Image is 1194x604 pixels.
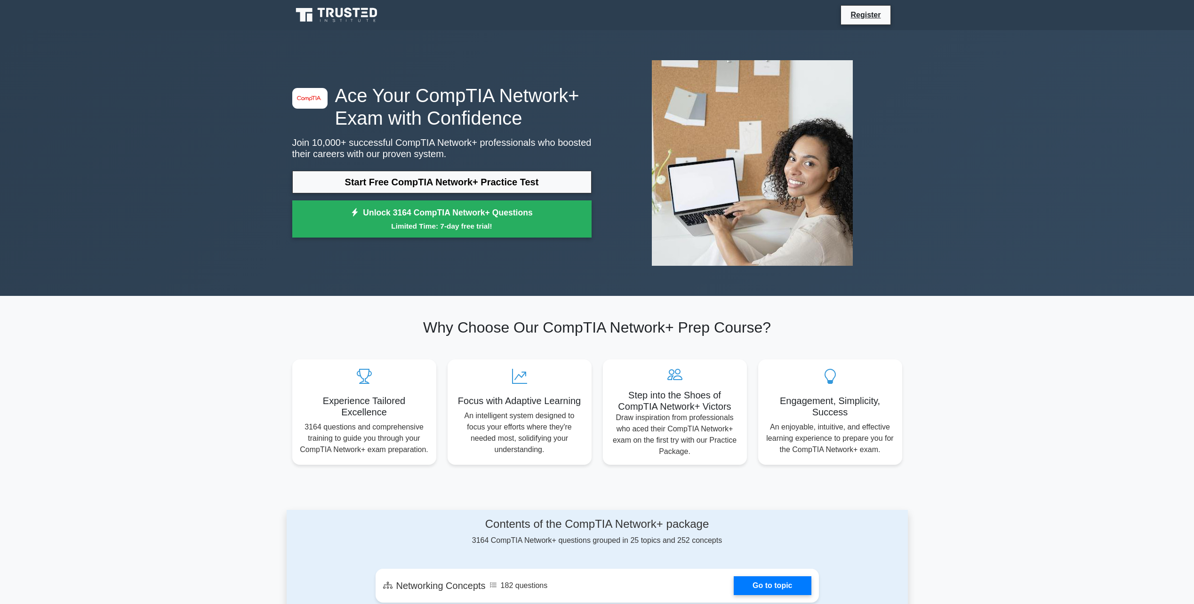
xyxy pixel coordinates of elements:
a: Start Free CompTIA Network+ Practice Test [292,171,592,193]
p: Join 10,000+ successful CompTIA Network+ professionals who boosted their careers with our proven ... [292,137,592,159]
a: Register [845,9,886,21]
a: Go to topic [734,576,811,595]
small: Limited Time: 7-day free trial! [304,221,580,231]
h1: Ace Your CompTIA Network+ Exam with Confidence [292,84,592,129]
p: An enjoyable, intuitive, and effective learning experience to prepare you for the CompTIA Network... [766,421,895,455]
p: Draw inspiration from professionals who aced their CompTIA Network+ exam on the first try with ou... [610,412,739,457]
div: 3164 CompTIA Network+ questions grouped in 25 topics and 252 concepts [376,517,819,546]
h2: Why Choose Our CompTIA Network+ Prep Course? [292,318,902,336]
p: An intelligent system designed to focus your efforts where they're needed most, solidifying your ... [455,410,584,455]
h5: Experience Tailored Excellence [300,395,429,418]
h5: Step into the Shoes of CompTIA Network+ Victors [610,389,739,412]
h4: Contents of the CompTIA Network+ package [376,517,819,531]
p: 3164 questions and comprehensive training to guide you through your CompTIA Network+ exam prepara... [300,421,429,455]
a: Unlock 3164 CompTIA Network+ QuestionsLimited Time: 7-day free trial! [292,200,592,238]
h5: Focus with Adaptive Learning [455,395,584,406]
h5: Engagement, Simplicity, Success [766,395,895,418]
